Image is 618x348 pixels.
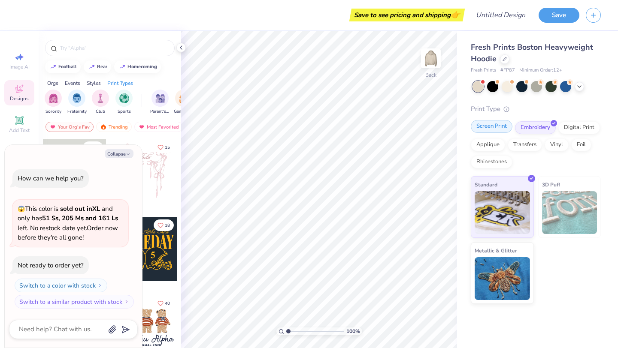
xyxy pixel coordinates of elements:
button: Like [154,219,174,231]
div: filter for Sports [115,90,133,115]
img: Metallic & Glitter [475,257,530,300]
span: Standard [475,180,497,189]
div: Orgs [47,79,58,87]
div: Foil [571,138,591,151]
img: Switch to a color with stock [97,283,103,288]
div: Styles [87,79,101,87]
span: This color is and only has left . No restock date yet. Order now before they're all gone! [18,204,118,242]
div: Save to see pricing and shipping [351,9,463,21]
strong: sold out in XL [60,204,100,213]
div: Digital Print [558,121,600,134]
span: 3D Puff [542,180,560,189]
div: Print Types [107,79,133,87]
div: filter for Parent's Weekend [150,90,170,115]
div: Back [425,71,436,79]
span: Fresh Prints Boston Heavyweight Hoodie [471,42,593,64]
strong: 51 Ss, 205 Ms and 161 Ls [42,214,118,222]
img: 3D Puff [542,191,597,234]
span: Parent's Weekend [150,108,170,115]
span: Minimum Order: 12 + [519,67,562,74]
button: football [45,60,81,73]
button: Save [539,8,579,23]
span: Fresh Prints [471,67,496,74]
img: most_fav.gif [138,124,145,130]
button: filter button [92,90,109,115]
img: most_fav.gif [49,124,56,130]
img: trend_line.gif [50,64,57,69]
button: Collapse [105,149,133,158]
img: Sorority Image [48,93,58,103]
span: 😱 [18,205,25,213]
div: filter for Fraternity [67,90,87,115]
div: Embroidery [515,121,556,134]
div: filter for Club [92,90,109,115]
button: homecoming [114,60,161,73]
img: Fraternity Image [72,93,82,103]
img: Sports Image [119,93,129,103]
div: filter for Game Day [174,90,194,115]
img: Game Day Image [179,93,189,103]
div: Applique [471,138,505,151]
button: Switch to a similar product with stock [15,295,134,309]
div: How can we help you? [18,174,84,183]
button: filter button [115,90,133,115]
div: Vinyl [545,138,569,151]
button: Switch to a color with stock [15,279,107,292]
input: Try "Alpha" [59,44,169,52]
div: Print Type [471,104,601,114]
span: # FP87 [500,67,515,74]
button: Like [154,141,174,153]
div: Trending [96,122,132,132]
button: filter button [174,90,194,115]
img: trend_line.gif [88,64,95,69]
span: Add Text [9,127,30,134]
button: filter button [150,90,170,115]
button: filter button [67,90,87,115]
button: Like [83,141,103,153]
div: Most Favorited [134,122,183,132]
div: filter for Sorority [45,90,62,115]
span: Sports [118,108,131,115]
span: 👉 [451,9,460,20]
div: Transfers [508,138,542,151]
img: Club Image [96,93,105,103]
img: Switch to a similar product with stock [124,299,129,304]
div: Your Org's Fav [45,122,94,132]
div: Screen Print [471,120,512,133]
span: Sorority [45,108,61,115]
span: Club [96,108,105,115]
span: Game Day [174,108,194,115]
div: Events [65,79,80,87]
button: bear [84,60,111,73]
span: Metallic & Glitter [475,246,517,255]
img: Standard [475,191,530,234]
div: homecoming [127,64,157,69]
img: trending.gif [100,124,107,130]
span: 18 [165,223,170,228]
div: Not ready to order yet? [18,261,84,270]
div: bear [97,64,107,69]
span: Fraternity [67,108,87,115]
span: 100 % [346,327,360,335]
button: filter button [45,90,62,115]
span: 15 [165,145,170,150]
img: Parent's Weekend Image [155,93,165,103]
input: Untitled Design [469,6,532,24]
span: Designs [10,95,29,102]
img: Back [422,50,439,67]
div: football [58,64,77,69]
span: Image AI [9,63,30,70]
div: Rhinestones [471,156,512,168]
img: trend_line.gif [119,64,126,69]
button: Like [154,297,174,309]
span: 40 [165,301,170,306]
